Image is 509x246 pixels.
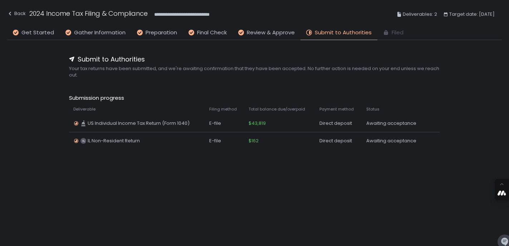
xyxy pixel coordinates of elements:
[319,120,352,127] span: Direct deposit
[319,107,354,112] span: Payment method
[82,139,85,143] text: IL
[29,9,148,18] h1: 2024 Income Tax Filing & Compliance
[249,138,259,144] span: $162
[88,138,140,144] span: IL Non-Resident Return
[209,138,240,144] div: E-file
[69,94,440,102] span: Submission progress
[209,107,237,112] span: Filing method
[146,29,177,37] span: Preparation
[366,138,422,144] div: Awaiting acceptance
[209,120,240,127] div: E-file
[403,10,437,19] span: Deliverables: 2
[7,9,26,20] button: Back
[392,29,403,37] span: Filed
[88,120,190,127] span: US Individual Income Tax Return (Form 1040)
[74,29,126,37] span: Gather Information
[249,120,266,127] span: $43,819
[7,9,26,18] div: Back
[366,107,380,112] span: Status
[69,65,440,78] span: Your tax returns have been submitted, and we're awaiting confirmation that they have been accepte...
[73,107,96,112] span: Deliverable
[197,29,227,37] span: Final Check
[21,29,54,37] span: Get Started
[449,10,495,19] span: Target date: [DATE]
[319,138,352,144] span: Direct deposit
[247,29,295,37] span: Review & Approve
[366,120,422,127] div: Awaiting acceptance
[78,54,145,64] span: Submit to Authorities
[249,107,305,112] span: Total balance due/overpaid
[315,29,372,37] span: Submit to Authorities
